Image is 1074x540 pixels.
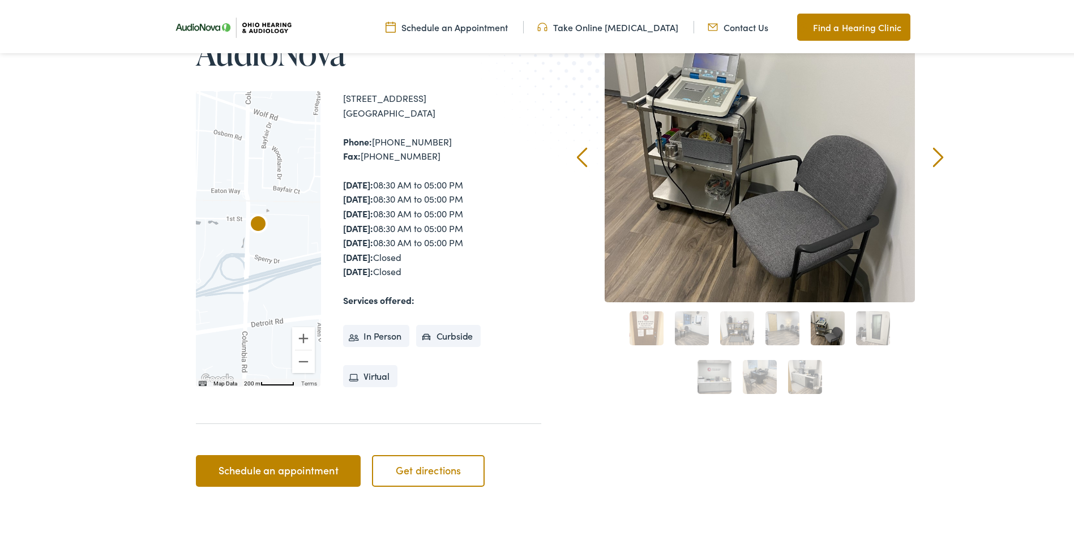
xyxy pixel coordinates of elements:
[708,19,718,31] img: Mail icon representing email contact with Ohio Hearing in Cincinnati, OH
[537,19,547,31] img: Headphones icone to schedule online hearing test in Cincinnati, OH
[343,263,373,275] strong: [DATE]:
[765,309,799,343] a: 4
[343,248,373,261] strong: [DATE]:
[708,19,768,31] a: Contact Us
[240,205,276,241] div: AudioNova
[343,132,541,161] div: [PHONE_NUMBER] [PHONE_NUMBER]
[343,89,541,118] div: [STREET_ADDRESS] [GEOGRAPHIC_DATA]
[292,325,315,348] button: Zoom in
[196,32,541,69] h1: AudioNova
[788,358,822,392] a: 9
[241,376,298,384] button: Map Scale: 200 m per 56 pixels
[933,145,944,165] a: Next
[199,370,236,384] a: Open this area in Google Maps (opens a new window)
[343,205,373,217] strong: [DATE]:
[797,11,910,38] a: Find a Hearing Clinic
[386,19,396,31] img: Calendar Icon to schedule a hearing appointment in Cincinnati, OH
[343,234,373,246] strong: [DATE]:
[743,358,777,392] a: 8
[343,363,397,385] li: Virtual
[720,309,754,343] a: 3
[537,19,678,31] a: Take Online [MEDICAL_DATA]
[386,19,508,31] a: Schedule an Appointment
[675,309,709,343] a: 2
[301,378,317,384] a: Terms (opens in new tab)
[343,323,409,345] li: In Person
[343,220,373,232] strong: [DATE]:
[196,453,361,485] a: Schedule an appointment
[856,309,890,343] a: 6
[199,370,236,384] img: Google
[343,175,541,277] div: 08:30 AM to 05:00 PM 08:30 AM to 05:00 PM 08:30 AM to 05:00 PM 08:30 AM to 05:00 PM 08:30 AM to 0...
[199,378,207,385] button: Keyboard shortcuts
[213,378,237,385] button: Map Data
[811,309,845,343] a: 5
[797,18,807,32] img: Map pin icon to find Ohio Hearing & Audiology in Cincinnati, OH
[244,378,260,384] span: 200 m
[292,348,315,371] button: Zoom out
[343,176,373,188] strong: [DATE]:
[343,147,361,160] strong: Fax:
[698,358,731,392] a: 7
[577,145,588,165] a: Prev
[630,309,664,343] a: 1
[343,190,373,203] strong: [DATE]:
[343,292,414,304] strong: Services offered:
[343,133,372,145] strong: Phone:
[416,323,481,345] li: Curbside
[372,453,485,485] a: Get directions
